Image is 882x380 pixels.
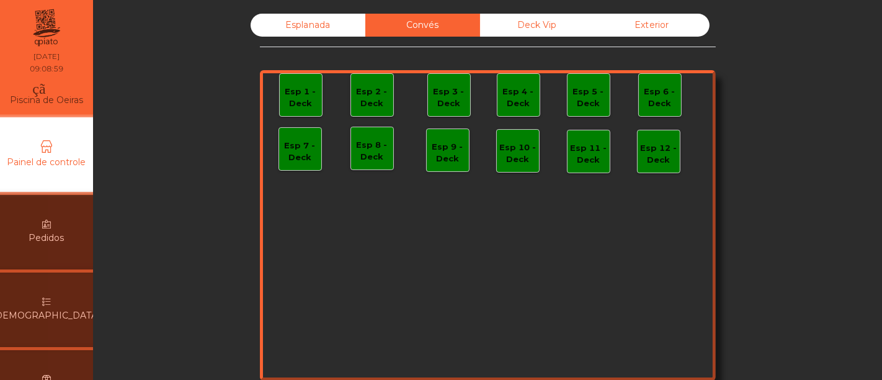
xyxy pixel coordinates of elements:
[432,142,463,164] font: Esp 9 - Deck
[7,156,86,168] font: Painel de controle
[434,86,465,109] font: Esp 3 - Deck
[406,19,439,30] font: Convés
[635,19,669,30] font: Exterior
[518,19,557,30] font: Deck Vip
[503,86,534,109] font: Esp 4 - Deck
[29,232,65,243] font: Pedidos
[33,52,60,61] font: [DATE]
[10,94,83,106] font: Piscina de Oeiras
[30,64,63,73] font: 09:08:59
[570,143,607,165] font: Esp 11 - Deck
[285,19,331,30] font: Esplanada
[357,86,388,109] font: Esp 2 - Deck
[573,86,604,109] font: Esp 5 - Deck
[499,142,536,165] font: Esp 10 - Deck
[357,140,388,162] font: Esp 8 - Deck
[31,6,61,50] img: qpiato
[285,140,316,163] font: Esp 7 - Deck
[285,86,316,109] font: Esp 1 - Deck
[644,86,675,109] font: Esp 6 - Deck
[640,143,677,165] font: Esp 12 - Deck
